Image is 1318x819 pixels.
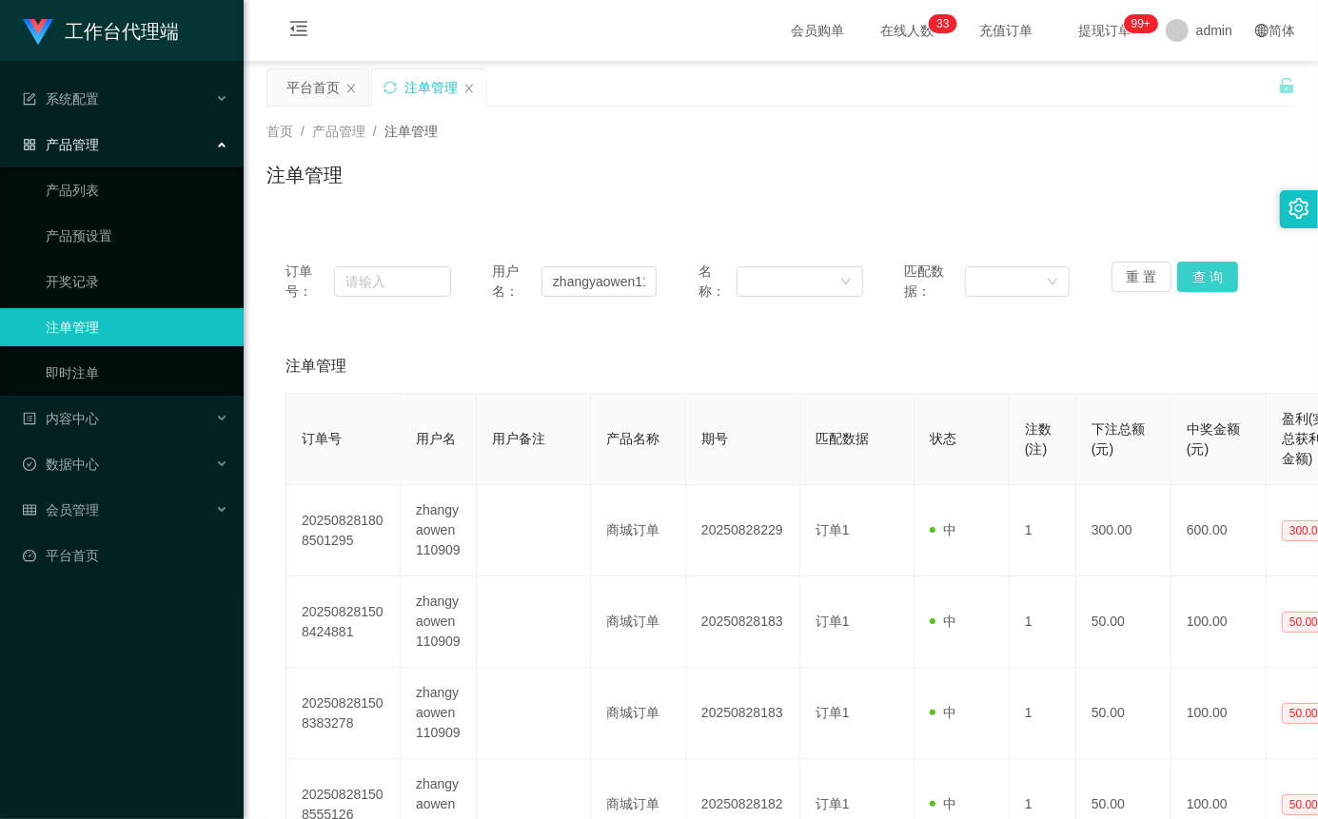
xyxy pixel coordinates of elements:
span: 在线人数 [871,24,943,37]
span: 订单1 [816,522,850,537]
td: 202508281808501295 [286,485,401,576]
span: 数据中心 [23,457,99,472]
p: 3 [936,14,943,33]
span: 订单1 [816,614,850,629]
i: 图标: check-circle-o [23,458,36,471]
sup: 33 [929,14,956,33]
td: 商城订单 [591,576,686,668]
span: 中 [930,522,956,537]
span: 注数(注) [1025,421,1052,457]
td: 20250828229 [686,485,800,576]
span: 中 [930,614,956,629]
span: 订单号 [302,431,342,446]
i: 图标: down [840,276,852,289]
span: 用户名： [492,262,541,302]
i: 图标: setting [1288,198,1309,219]
span: 订单号： [285,262,334,302]
td: 50.00 [1076,576,1171,668]
span: 产品管理 [23,137,99,152]
i: 图标: close [463,83,475,94]
i: 图标: down [1047,276,1058,289]
button: 重 置 [1111,262,1172,292]
span: / [301,124,305,139]
span: 订单1 [816,796,850,811]
td: 1 [1010,668,1076,759]
td: 100.00 [1171,576,1267,668]
a: 产品预设置 [46,217,228,255]
a: 工作台代理端 [23,23,179,38]
i: 图标: menu-fold [266,1,331,62]
i: 图标: form [23,92,36,106]
td: zhangyaowen110909 [401,668,477,759]
span: / [373,124,377,139]
td: 100.00 [1171,668,1267,759]
td: 600.00 [1171,485,1267,576]
td: zhangyaowen110909 [401,576,477,668]
h1: 工作台代理端 [65,1,179,62]
i: 图标: profile [23,412,36,425]
td: 商城订单 [591,485,686,576]
td: 20250828183 [686,668,800,759]
p: 3 [943,14,950,33]
img: logo.9652507e.png [23,19,53,46]
span: 中奖金额(元) [1187,421,1240,457]
input: 请输入 [541,266,657,297]
i: 图标: sync [384,81,397,94]
a: 注单管理 [46,308,228,346]
span: 名称： [698,262,738,302]
h1: 注单管理 [266,161,343,189]
i: 图标: close [345,83,357,94]
span: 中 [930,796,956,811]
span: 注单管理 [384,124,438,139]
span: 匹配数据： [905,262,965,302]
span: 用户备注 [492,431,545,446]
sup: 1014 [1124,14,1158,33]
input: 请输入 [334,266,451,297]
span: 提现订单 [1069,24,1141,37]
i: 图标: unlock [1278,77,1295,94]
span: 首页 [266,124,293,139]
div: 注单管理 [404,69,458,106]
td: 50.00 [1076,668,1171,759]
td: 20250828183 [686,576,800,668]
span: 内容中心 [23,411,99,426]
td: 202508281508424881 [286,576,401,668]
a: 图标: dashboard平台首页 [23,536,228,575]
span: 系统配置 [23,91,99,107]
i: 图标: global [1255,24,1269,37]
span: 注单管理 [285,355,346,378]
td: 202508281508383278 [286,668,401,759]
span: 匹配数据 [816,431,869,446]
i: 图标: table [23,503,36,517]
span: 会员管理 [23,502,99,517]
td: 商城订单 [591,668,686,759]
span: 订单1 [816,705,850,720]
button: 查 询 [1177,262,1238,292]
td: 1 [1010,576,1076,668]
i: 图标: appstore-o [23,138,36,151]
td: 1 [1010,485,1076,576]
span: 中 [930,705,956,720]
a: 开奖记录 [46,263,228,301]
td: 300.00 [1076,485,1171,576]
a: 产品列表 [46,171,228,209]
span: 下注总额(元) [1092,421,1145,457]
span: 充值订单 [970,24,1042,37]
td: zhangyaowen110909 [401,485,477,576]
span: 状态 [930,431,956,446]
span: 期号 [701,431,728,446]
div: 平台首页 [286,69,340,106]
span: 产品管理 [312,124,365,139]
span: 用户名 [416,431,456,446]
span: 产品名称 [606,431,659,446]
a: 即时注单 [46,354,228,392]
